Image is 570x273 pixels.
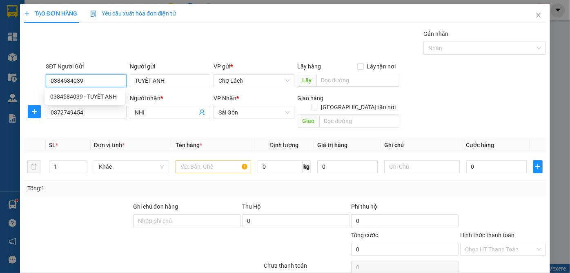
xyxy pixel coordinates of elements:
span: Giao [298,114,319,128]
div: VP gửi [214,62,294,71]
button: delete [27,160,40,173]
span: Giá trị hàng [317,142,347,148]
div: Người nhận [130,94,210,103]
div: SĐT Người Gửi [46,62,126,71]
button: plus [28,105,41,118]
span: Khác [99,161,165,173]
button: Close [527,4,550,27]
span: plus [534,163,543,170]
span: TẠO ĐƠN HÀNG [24,10,77,17]
span: Cước hàng [466,142,494,148]
label: Gán nhãn [423,31,448,37]
span: Đơn vị tính [94,142,125,148]
img: icon [90,11,97,17]
div: Tổng: 1 [27,184,220,193]
span: Chợ Lách [218,75,289,87]
span: VP Nhận [214,95,236,101]
span: user-add [199,109,205,116]
span: plus [24,11,30,16]
span: Tổng cước [351,232,378,238]
input: Dọc đường [319,114,399,128]
input: Ghi Chú [384,160,460,173]
span: Lấy tận nơi [364,62,399,71]
span: [GEOGRAPHIC_DATA] tận nơi [318,103,399,112]
span: Giao hàng [298,95,324,101]
button: plus [533,160,543,173]
div: 0384584039 - TUYẾT ANH [45,90,125,103]
input: VD: Bàn, Ghế [176,160,251,173]
span: Sài Gòn [218,106,289,119]
div: Người gửi [130,62,210,71]
span: close [535,12,542,18]
input: Dọc đường [316,74,399,87]
span: SL [49,142,56,148]
input: Ghi chú đơn hàng [133,214,240,227]
th: Ghi chú [381,137,463,153]
span: Lấy [298,74,316,87]
label: Ghi chú đơn hàng [133,203,178,210]
span: Yêu cầu xuất hóa đơn điện tử [90,10,176,17]
span: kg [303,160,311,173]
label: Hình thức thanh toán [460,232,514,238]
span: Thu Hộ [242,203,261,210]
span: Định lượng [269,142,298,148]
div: 0384584039 - TUYẾT ANH [50,92,120,101]
span: Tên hàng [176,142,202,148]
input: 0 [317,160,378,173]
span: Lấy hàng [298,63,321,70]
span: plus [28,108,40,115]
div: Phí thu hộ [351,202,459,214]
